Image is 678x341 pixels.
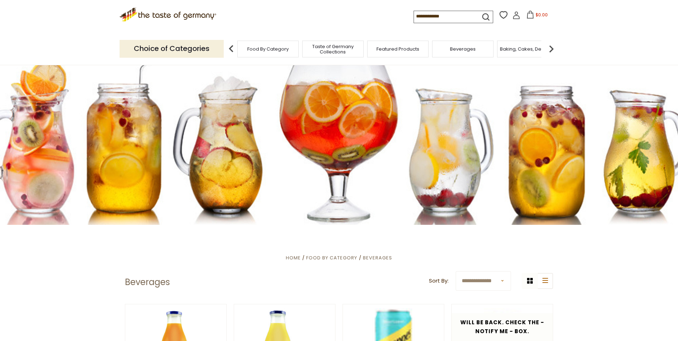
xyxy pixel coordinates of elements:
[536,12,548,18] span: $0.00
[247,46,289,52] a: Food By Category
[363,254,392,261] a: Beverages
[450,46,476,52] a: Beverages
[125,277,170,288] h1: Beverages
[544,42,558,56] img: next arrow
[522,11,552,21] button: $0.00
[120,40,224,57] p: Choice of Categories
[500,46,555,52] a: Baking, Cakes, Desserts
[286,254,301,261] a: Home
[376,46,419,52] a: Featured Products
[306,254,357,261] a: Food By Category
[429,277,449,285] label: Sort By:
[304,44,361,55] a: Taste of Germany Collections
[224,42,238,56] img: previous arrow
